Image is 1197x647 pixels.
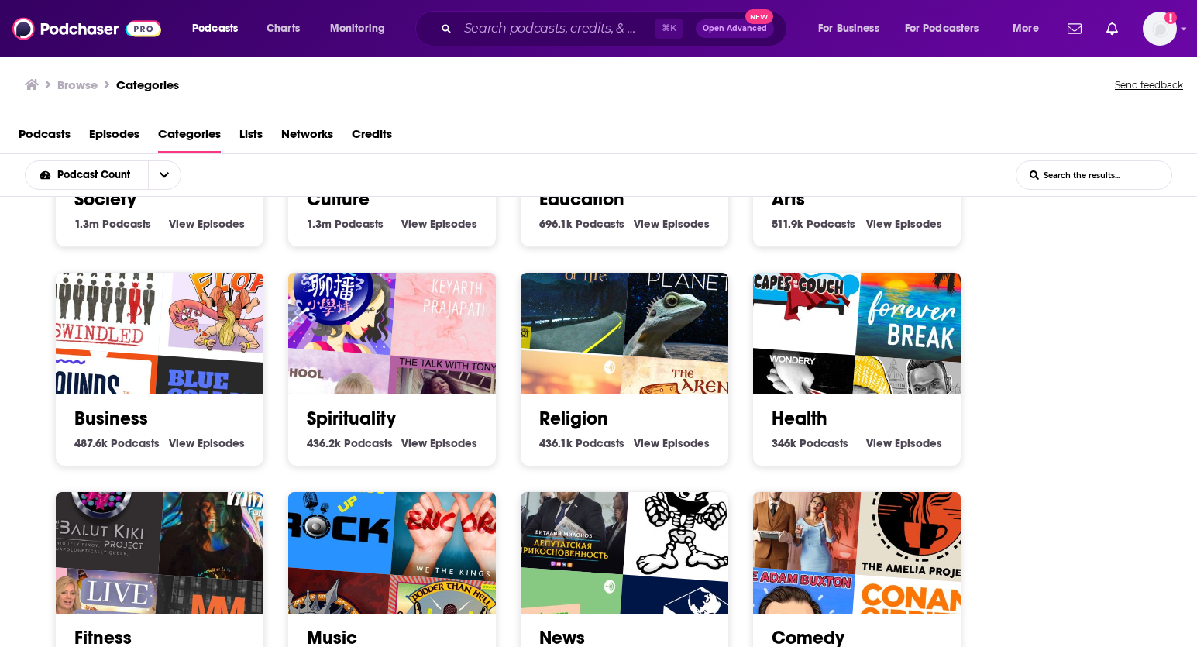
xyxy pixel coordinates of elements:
[623,231,756,364] div: Sentient Planet
[662,217,710,231] span: Episodes
[401,217,427,231] span: View
[330,18,385,40] span: Monitoring
[662,436,710,450] span: Episodes
[319,16,405,41] button: open menu
[34,442,167,575] img: The Balut Kiki Project
[89,122,139,153] a: Episodes
[74,436,160,450] a: 487.6k Business Podcasts
[169,217,245,231] a: View Society Episodes
[430,217,477,231] span: Episodes
[401,436,477,450] a: View Spirituality Episodes
[344,436,393,450] span: Podcasts
[539,436,624,450] a: 436.1k Religion Podcasts
[634,436,710,450] a: View Religion Episodes
[1143,12,1177,46] button: Show profile menu
[895,436,942,450] span: Episodes
[192,18,238,40] span: Podcasts
[169,436,194,450] span: View
[74,217,151,231] a: 1.3m Society Podcasts
[634,217,710,231] a: View Education Episodes
[731,222,865,355] img: Capes On the Couch - Where Comics Get Counseling
[866,436,892,450] span: View
[905,18,979,40] span: For Podcasters
[539,217,624,231] a: 696.1k Education Podcasts
[307,436,341,450] span: 436.2k
[239,122,263,153] a: Lists
[634,217,659,231] span: View
[539,407,608,430] a: Religion
[1061,15,1088,42] a: Show notifications dropdown
[19,122,71,153] a: Podcasts
[895,217,942,231] span: Episodes
[772,407,827,430] a: Health
[281,122,333,153] a: Networks
[352,122,392,153] a: Credits
[267,222,400,355] div: 老學長聊播小學妹
[499,442,632,575] div: Депутатская прикосновенность
[401,217,477,231] a: View Culture Episodes
[74,188,136,211] a: Society
[772,188,805,211] a: Arts
[866,217,942,231] a: View Arts Episodes
[307,217,332,231] span: 1.3m
[703,25,767,33] span: Open Advanced
[158,450,291,583] div: Free Your Mind
[57,170,136,181] span: Podcast Count
[499,222,632,355] div: One Third of Life
[148,161,181,189] button: open menu
[772,436,848,450] a: 346k Health Podcasts
[807,16,899,41] button: open menu
[772,436,796,450] span: 346k
[256,16,309,41] a: Charts
[1002,16,1058,41] button: open menu
[539,188,624,211] a: Education
[158,231,291,364] img: Shonen Flop
[576,436,624,450] span: Podcasts
[772,217,803,231] span: 511.9k
[634,436,659,450] span: View
[1143,12,1177,46] span: Logged in as redsetterpr
[158,122,221,153] a: Categories
[855,231,989,364] img: Forever Break
[807,217,855,231] span: Podcasts
[1100,15,1124,42] a: Show notifications dropdown
[623,450,756,583] img: Bare Bones Podcast
[539,217,573,231] span: 696.1k
[696,19,774,38] button: Open AdvancedNew
[25,160,205,190] h2: Choose List sort
[267,18,300,40] span: Charts
[307,436,393,450] a: 436.2k Spirituality Podcasts
[74,407,148,430] a: Business
[390,231,524,364] div: KEYARTH PRAJAPATI
[307,217,384,231] a: 1.3m Culture Podcasts
[307,188,370,211] a: Culture
[576,217,624,231] span: Podcasts
[1164,12,1177,24] svg: Add a profile image
[102,217,151,231] span: Podcasts
[169,436,245,450] a: View Business Episodes
[1143,12,1177,46] img: User Profile
[12,14,161,43] img: Podchaser - Follow, Share and Rate Podcasts
[111,436,160,450] span: Podcasts
[1013,18,1039,40] span: More
[335,217,384,231] span: Podcasts
[198,217,245,231] span: Episodes
[390,450,524,583] img: WTK: Encore
[116,77,179,92] a: Categories
[307,407,396,430] a: Spirituality
[1110,74,1188,96] button: Send feedback
[772,217,855,231] a: 511.9k Arts Podcasts
[855,450,989,583] img: The Amelia Project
